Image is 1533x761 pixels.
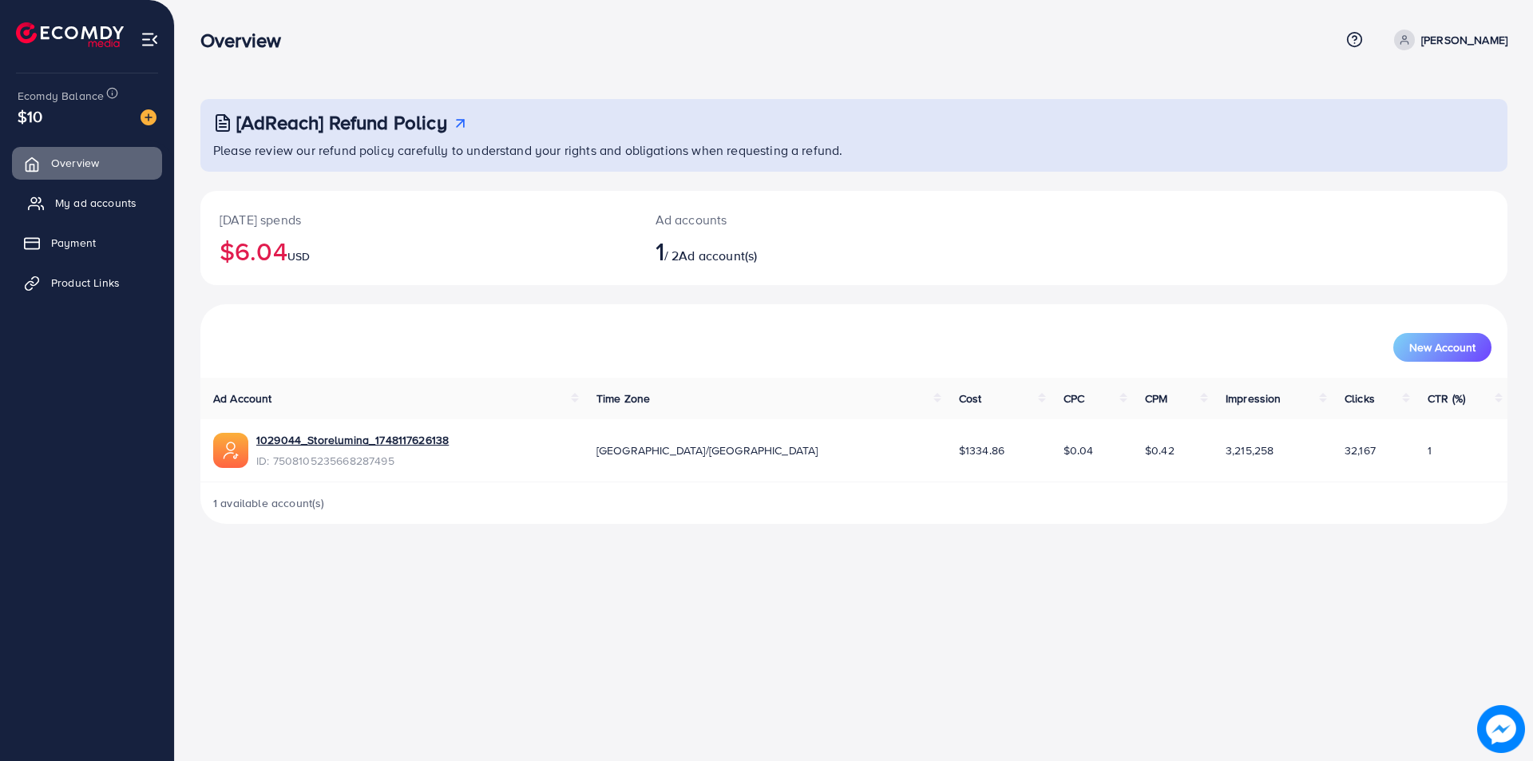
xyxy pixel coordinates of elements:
span: 1 [656,232,664,269]
img: ic-ads-acc.e4c84228.svg [213,433,248,468]
h3: [AdReach] Refund Policy [236,111,447,134]
a: [PERSON_NAME] [1388,30,1507,50]
span: Overview [51,155,99,171]
p: [DATE] spends [220,210,617,229]
img: image [1478,706,1524,752]
a: Overview [12,147,162,179]
button: New Account [1393,333,1491,362]
span: USD [287,248,310,264]
span: Clicks [1345,390,1375,406]
span: ID: 7508105235668287495 [256,453,449,469]
span: Product Links [51,275,120,291]
span: Ecomdy Balance [18,88,104,104]
span: 3,215,258 [1226,442,1274,458]
span: CPM [1145,390,1167,406]
span: 1 [1428,442,1432,458]
span: [GEOGRAPHIC_DATA]/[GEOGRAPHIC_DATA] [596,442,818,458]
p: [PERSON_NAME] [1421,30,1507,50]
span: $0.04 [1064,442,1094,458]
h2: / 2 [656,236,944,266]
span: Time Zone [596,390,650,406]
p: Please review our refund policy carefully to understand your rights and obligations when requesti... [213,141,1498,160]
span: New Account [1409,342,1476,353]
span: $10 [18,105,42,128]
span: $0.42 [1145,442,1175,458]
span: CTR (%) [1428,390,1465,406]
span: Payment [51,235,96,251]
span: Impression [1226,390,1281,406]
span: My ad accounts [55,195,137,211]
span: 32,167 [1345,442,1376,458]
img: image [141,109,156,125]
h2: $6.04 [220,236,617,266]
span: Cost [959,390,982,406]
span: $1334.86 [959,442,1004,458]
span: CPC [1064,390,1084,406]
span: Ad account(s) [679,247,757,264]
p: Ad accounts [656,210,944,229]
img: logo [16,22,124,47]
h3: Overview [200,29,294,52]
span: 1 available account(s) [213,495,325,511]
a: Payment [12,227,162,259]
a: My ad accounts [12,187,162,219]
span: Ad Account [213,390,272,406]
a: 1029044_Storelumina_1748117626138 [256,432,449,448]
a: Product Links [12,267,162,299]
img: menu [141,30,159,49]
